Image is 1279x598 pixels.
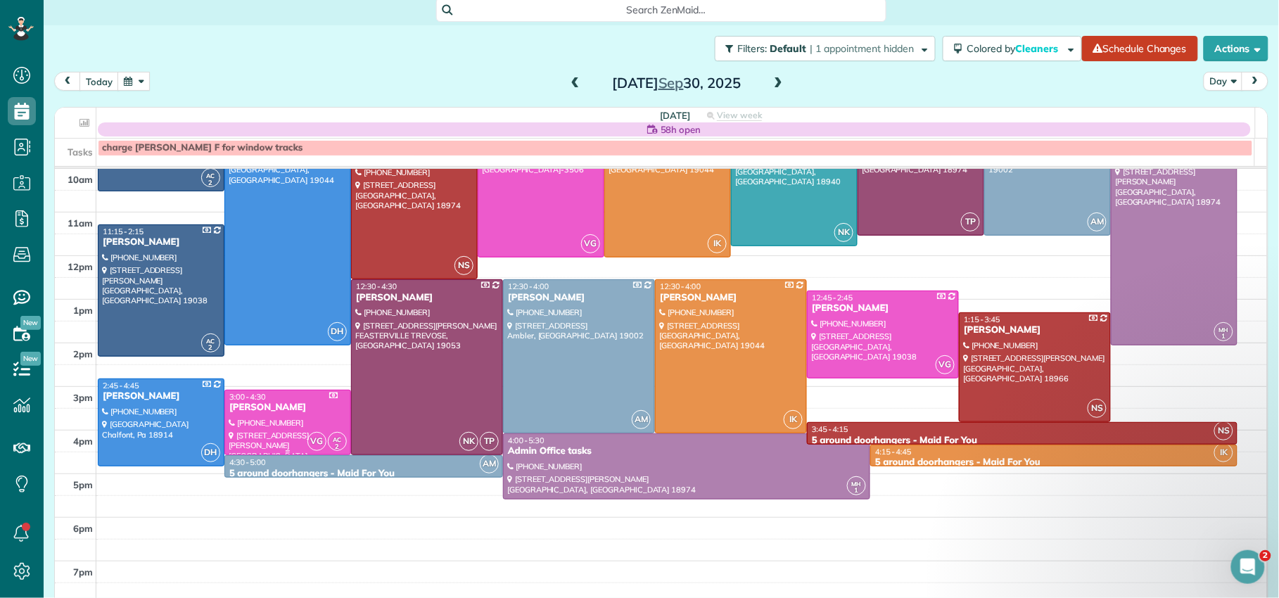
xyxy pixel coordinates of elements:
a: Filters: Default | 1 appointment hidden [708,36,936,61]
span: 10am [68,174,93,185]
span: AC [207,337,215,345]
span: 2 [1260,550,1271,561]
span: | 1 appointment hidden [810,42,915,55]
span: AC [333,435,342,443]
span: [DATE] [661,110,691,121]
span: DH [328,322,347,341]
span: VG [936,355,955,374]
button: today [79,72,119,91]
span: VG [581,234,600,253]
span: 7pm [73,566,93,578]
button: Day [1204,72,1243,91]
button: Actions [1204,36,1268,61]
div: [PERSON_NAME] [355,292,499,304]
span: AM [1088,212,1107,231]
div: [PERSON_NAME] [963,324,1107,336]
div: 5 around doorhangers - Maid For You [811,435,1233,447]
button: next [1242,72,1268,91]
span: New [20,352,41,366]
div: [PERSON_NAME] [102,390,220,402]
small: 2 [202,177,219,190]
span: 11am [68,217,93,229]
span: IK [708,234,727,253]
small: 1 [1215,330,1233,343]
span: 4:00 - 5:30 [508,435,545,445]
span: charge [PERSON_NAME] F for window tracks [102,142,303,153]
span: NS [454,256,473,275]
span: NK [834,223,853,242]
span: Default [770,42,808,55]
span: 12:30 - 4:30 [356,281,397,291]
span: 12:45 - 2:45 [812,293,853,303]
h2: [DATE] 30, 2025 [589,75,765,91]
span: IK [784,410,803,429]
span: 4:15 - 4:45 [875,447,912,457]
span: 4pm [73,435,93,447]
span: VG [307,432,326,451]
span: Filters: [738,42,768,55]
span: Cleaners [1016,42,1061,55]
small: 2 [329,440,346,454]
span: MH [1219,326,1229,333]
span: AC [207,172,215,179]
span: 2pm [73,348,93,360]
div: [PERSON_NAME] [229,402,347,414]
span: 2:45 - 4:45 [103,381,139,390]
span: New [20,316,41,330]
span: 5pm [73,479,93,490]
button: Colored byCleaners [943,36,1082,61]
span: 12:30 - 4:00 [508,281,549,291]
button: Filters: Default | 1 appointment hidden [715,36,936,61]
div: [PERSON_NAME] [507,292,651,304]
span: 1:15 - 3:45 [964,314,1000,324]
span: 4:30 - 5:00 [229,457,266,467]
div: [PERSON_NAME] [102,236,220,248]
span: NS [1214,421,1233,440]
span: NK [459,432,478,451]
small: 2 [202,341,219,355]
div: Admin Office tasks [507,445,866,457]
span: View week [717,110,762,121]
small: 1 [848,484,865,497]
button: prev [54,72,81,91]
span: TP [480,432,499,451]
div: [PERSON_NAME] [811,303,955,314]
span: Sep [658,74,684,91]
div: [PERSON_NAME] [659,292,803,304]
span: TP [961,212,980,231]
span: Colored by [967,42,1064,55]
span: 3:45 - 4:15 [812,424,848,434]
span: 12:30 - 4:00 [660,281,701,291]
span: 58h open [661,122,701,136]
span: 12pm [68,261,93,272]
span: 6pm [73,523,93,534]
span: AM [480,454,499,473]
span: 11:15 - 2:15 [103,227,144,236]
span: DH [201,443,220,462]
div: 5 around doorhangers - Maid For You [229,468,499,480]
span: AM [632,410,651,429]
iframe: Intercom live chat [1231,550,1265,584]
span: 3pm [73,392,93,403]
span: NS [1088,399,1107,418]
span: 1pm [73,305,93,316]
span: 3:00 - 4:30 [229,392,266,402]
a: Schedule Changes [1082,36,1198,61]
div: 5 around doorhangers - Maid For You [874,457,1233,469]
span: MH [852,480,862,488]
span: IK [1214,443,1233,462]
